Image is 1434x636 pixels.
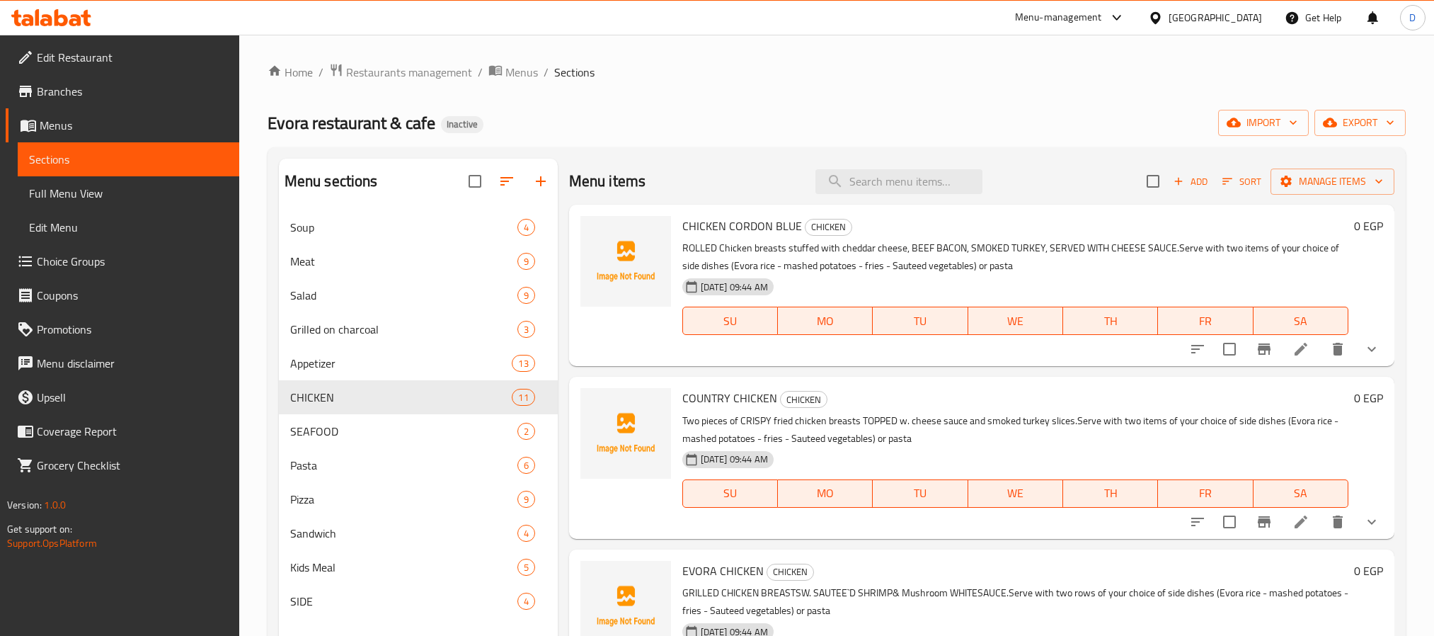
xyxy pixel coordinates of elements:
[1354,216,1383,236] h6: 0 EGP
[580,388,671,479] img: COUNTRY CHICKEN
[279,448,558,482] div: Pasta6
[319,64,323,81] li: /
[37,389,228,406] span: Upsell
[37,423,228,440] span: Coverage Report
[290,559,517,576] span: Kids Meal
[290,593,517,610] span: SIDE
[1213,171,1270,193] span: Sort items
[268,64,313,81] a: Home
[290,491,517,508] span: Pizza
[518,527,534,540] span: 4
[37,49,228,66] span: Edit Restaurant
[18,176,239,210] a: Full Menu View
[460,166,490,196] span: Select all sections
[441,116,483,133] div: Inactive
[1354,561,1383,581] h6: 0 EGP
[6,380,239,414] a: Upsell
[290,355,512,372] span: Appetizer
[1181,505,1215,539] button: sort-choices
[968,479,1063,508] button: WE
[1164,311,1247,331] span: FR
[279,482,558,516] div: Pizza9
[1168,171,1213,193] span: Add item
[767,564,814,581] div: CHICKEN
[1169,10,1262,25] div: [GEOGRAPHIC_DATA]
[968,307,1063,335] button: WE
[290,253,517,270] div: Meat
[6,74,239,108] a: Branches
[1321,505,1355,539] button: delete
[37,287,228,304] span: Coupons
[689,311,772,331] span: SU
[682,560,764,581] span: EVORA CHICKEN
[290,389,512,406] span: CHICKEN
[346,64,472,81] span: Restaurants management
[873,479,968,508] button: TU
[517,559,535,576] div: items
[279,210,558,244] div: Soup4
[1409,10,1416,25] span: D
[6,448,239,482] a: Grocery Checklist
[290,219,517,236] span: Soup
[268,63,1406,81] nav: breadcrumb
[279,550,558,584] div: Kids Meal5
[518,561,534,574] span: 5
[488,63,538,81] a: Menus
[1321,332,1355,366] button: delete
[290,423,517,440] span: SEAFOOD
[1314,110,1406,136] button: export
[554,64,595,81] span: Sections
[805,219,851,235] span: CHICKEN
[6,40,239,74] a: Edit Restaurant
[1254,479,1348,508] button: SA
[1218,110,1309,136] button: import
[290,287,517,304] div: Salad
[778,307,873,335] button: MO
[441,118,483,130] span: Inactive
[682,584,1348,620] p: GRILLED CHICKEN BREASTSW. SAUTEE`D SHRIMP& Mushroom WHITESAUCE.Serve with two rows of your choice...
[1171,174,1210,190] span: Add
[544,64,549,81] li: /
[517,491,535,508] div: items
[1015,9,1102,26] div: Menu-management
[1138,166,1168,196] span: Select section
[1354,388,1383,408] h6: 0 EGP
[1215,334,1244,364] span: Select to update
[37,457,228,474] span: Grocery Checklist
[518,323,534,336] span: 3
[517,321,535,338] div: items
[518,425,534,438] span: 2
[37,253,228,270] span: Choice Groups
[18,142,239,176] a: Sections
[29,185,228,202] span: Full Menu View
[1168,171,1213,193] button: Add
[517,219,535,236] div: items
[682,215,802,237] span: CHICKEN CORDON BLUE
[517,287,535,304] div: items
[1292,513,1309,530] a: Edit menu item
[6,312,239,346] a: Promotions
[290,457,517,474] span: Pasta
[512,355,534,372] div: items
[1229,114,1297,132] span: import
[518,595,534,608] span: 4
[1181,332,1215,366] button: sort-choices
[290,321,517,338] div: Grilled on charcoal
[478,64,483,81] li: /
[1164,483,1247,504] span: FR
[1259,483,1343,504] span: SA
[518,255,534,268] span: 9
[44,496,66,514] span: 1.0.0
[29,151,228,168] span: Sections
[1355,505,1389,539] button: show more
[7,496,42,514] span: Version:
[767,564,813,580] span: CHICKEN
[781,392,827,408] span: CHICKEN
[29,219,228,236] span: Edit Menu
